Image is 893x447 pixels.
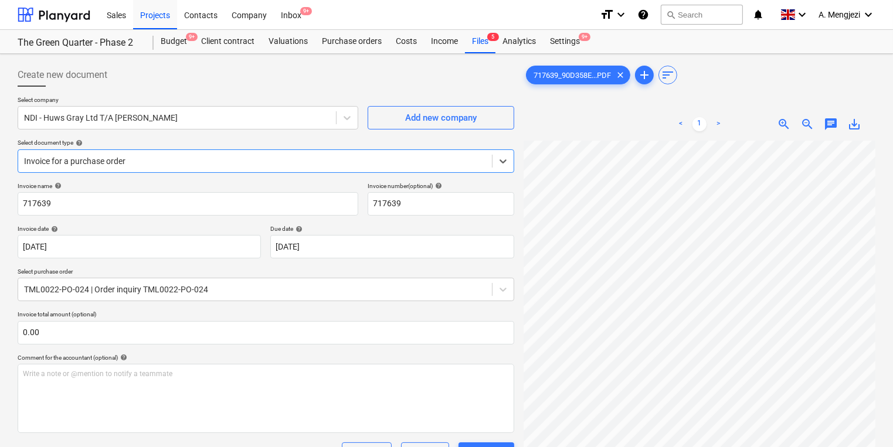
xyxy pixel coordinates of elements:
[795,8,809,22] i: keyboard_arrow_down
[154,30,194,53] div: Budget
[18,192,358,216] input: Invoice name
[543,30,587,53] div: Settings
[661,68,675,82] span: sort
[368,182,514,190] div: Invoice number (optional)
[861,8,875,22] i: keyboard_arrow_down
[711,117,725,131] a: Next page
[368,192,514,216] input: Invoice number
[495,30,543,53] a: Analytics
[154,30,194,53] a: Budget9+
[692,117,707,131] a: Page 1 is your current page
[819,10,860,19] span: A. Mengjezi
[18,354,514,361] div: Comment for the accountant (optional)
[18,225,261,233] div: Invoice date
[824,117,838,131] span: chat
[73,139,83,146] span: help
[527,71,618,80] span: 717639_90D358E...PDF
[300,7,312,15] span: 9+
[186,33,198,41] span: 9+
[661,5,743,25] button: Search
[18,68,107,82] span: Create new document
[614,8,628,22] i: keyboard_arrow_down
[543,30,587,53] a: Settings9+
[18,37,140,49] div: The Green Quarter - Phase 2
[777,117,791,131] span: zoom_in
[637,8,649,22] i: Knowledge base
[847,117,861,131] span: save_alt
[18,235,261,258] input: Invoice date not specified
[18,96,358,106] p: Select company
[613,68,627,82] span: clear
[465,30,495,53] div: Files
[800,117,814,131] span: zoom_out
[194,30,262,53] a: Client contract
[52,182,62,189] span: help
[465,30,495,53] a: Files5
[579,33,590,41] span: 9+
[262,30,315,53] a: Valuations
[405,110,477,125] div: Add new company
[315,30,389,53] a: Purchase orders
[674,117,688,131] a: Previous page
[526,66,630,84] div: 717639_90D358E...PDF
[18,139,514,146] div: Select document type
[18,321,514,344] input: Invoice total amount (optional)
[49,226,58,233] span: help
[600,8,614,22] i: format_size
[424,30,465,53] a: Income
[18,268,514,278] p: Select purchase order
[270,225,514,233] div: Due date
[487,33,499,41] span: 5
[118,354,127,361] span: help
[18,182,358,190] div: Invoice name
[293,226,303,233] span: help
[834,391,893,447] iframe: Chat Widget
[270,235,514,258] input: Due date not specified
[666,10,675,19] span: search
[433,182,442,189] span: help
[368,106,514,129] button: Add new company
[637,68,651,82] span: add
[18,310,514,320] p: Invoice total amount (optional)
[389,30,424,53] a: Costs
[752,8,764,22] i: notifications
